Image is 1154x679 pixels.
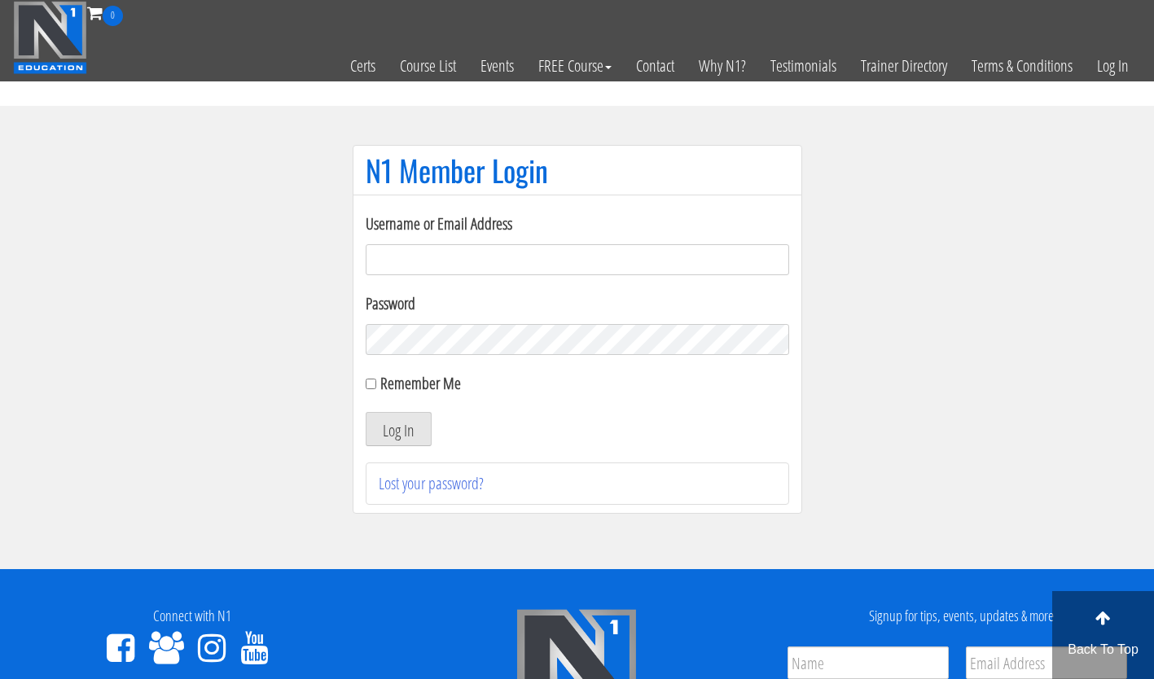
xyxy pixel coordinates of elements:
[366,412,432,446] button: Log In
[966,646,1127,679] input: Email Address
[959,26,1085,106] a: Terms & Conditions
[687,26,758,106] a: Why N1?
[788,646,949,679] input: Name
[380,372,461,394] label: Remember Me
[13,1,87,74] img: n1-education
[624,26,687,106] a: Contact
[366,291,789,316] label: Password
[849,26,959,106] a: Trainer Directory
[782,608,1142,624] h4: Signup for tips, events, updates & more
[366,154,789,186] h1: N1 Member Login
[758,26,849,106] a: Testimonials
[87,2,123,24] a: 0
[1085,26,1141,106] a: Log In
[103,6,123,26] span: 0
[388,26,468,106] a: Course List
[366,212,789,236] label: Username or Email Address
[338,26,388,106] a: Certs
[12,608,372,624] h4: Connect with N1
[526,26,624,106] a: FREE Course
[468,26,526,106] a: Events
[1052,640,1154,659] p: Back To Top
[379,472,484,494] a: Lost your password?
